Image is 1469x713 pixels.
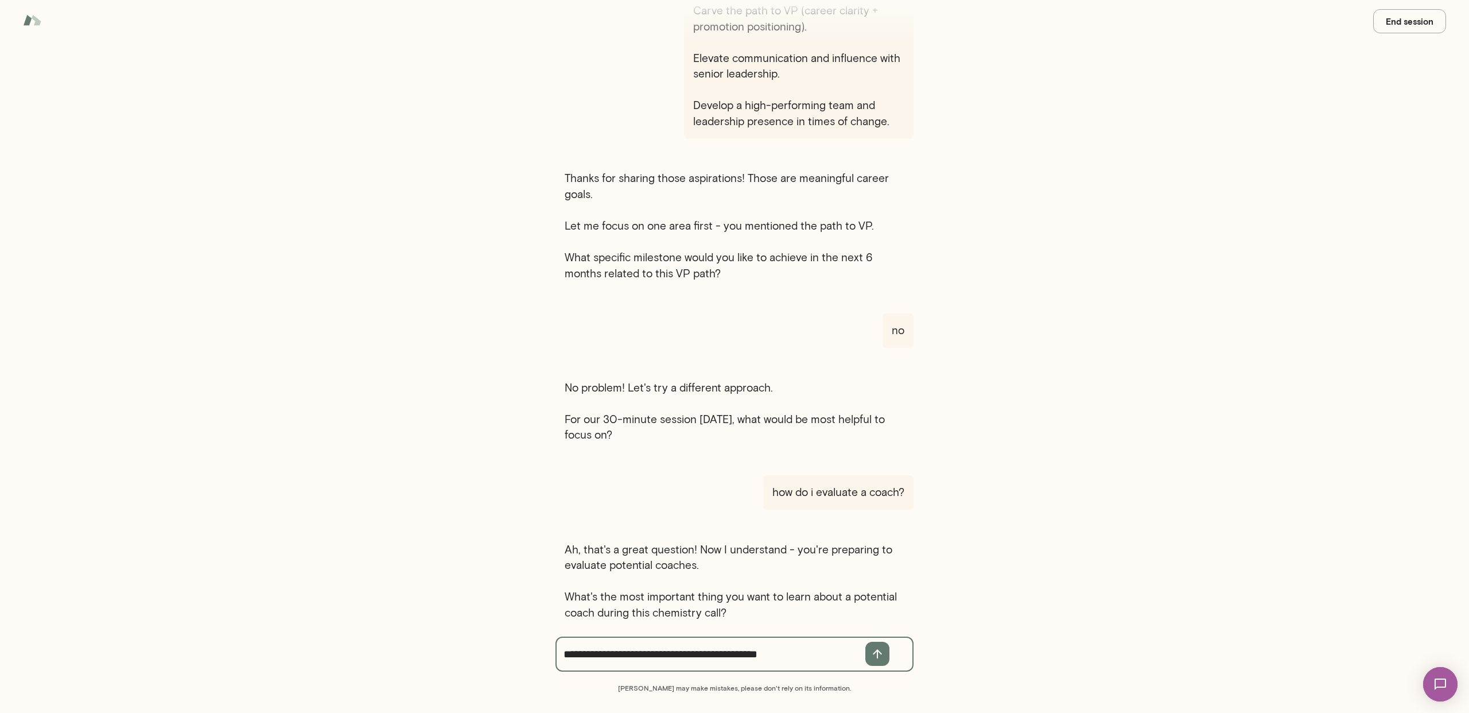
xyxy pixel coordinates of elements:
[555,672,914,692] span: [PERSON_NAME] may make mistakes, please don't rely on its information.
[565,380,904,443] span: No problem! Let's try a different approach. For our 30-minute session [DATE], what would be most ...
[1373,9,1446,33] button: End session
[565,170,904,281] span: Thanks for sharing those aspirations! Those are meaningful career goals. Let me focus on one area...
[892,323,904,339] span: no
[693,3,904,129] span: Carve the path to VP (career clarity + promotion positioning). Elevate communication and influenc...
[772,485,904,501] span: how do i evaluate a coach?
[23,9,41,31] img: Mento
[565,542,904,621] span: Ah, that's a great question! Now I understand - you're preparing to evaluate potential coaches. W...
